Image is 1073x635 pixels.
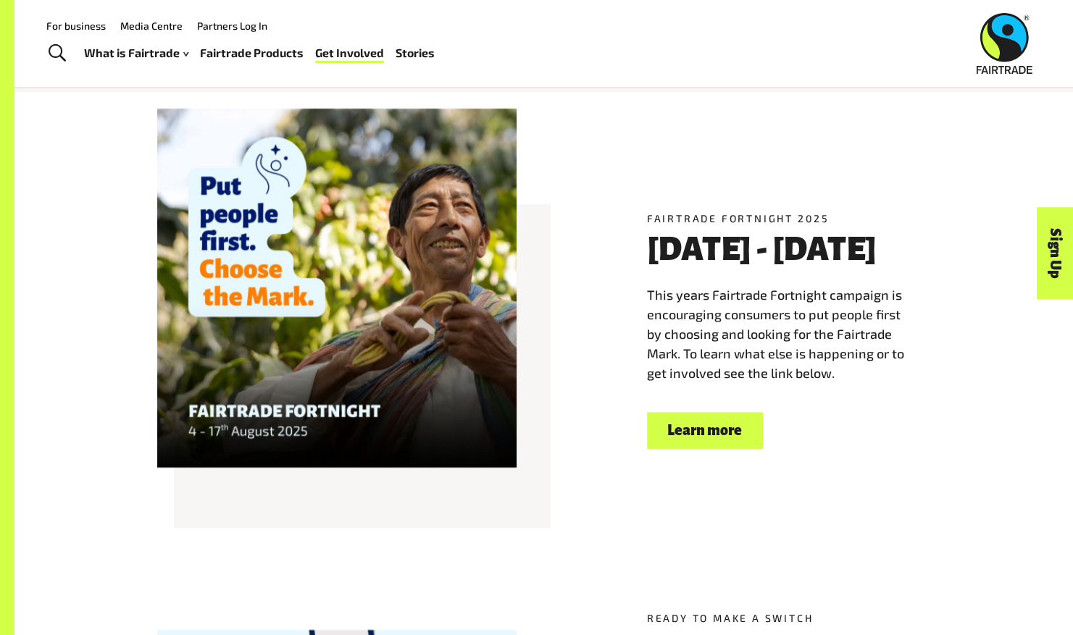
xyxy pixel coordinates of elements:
a: What is Fairtrade [84,43,188,64]
a: Toggle Search [39,35,75,72]
a: Partners Log In [197,20,267,32]
a: Learn more [647,412,763,449]
h5: Ready to Make a Switch [647,610,931,626]
h3: [DATE] - [DATE] [647,231,931,267]
a: For business [46,20,106,32]
a: Fairtrade Products [200,43,304,64]
img: Fairtrade Australia New Zealand logo [977,13,1032,74]
a: Get Involved [315,43,384,64]
a: Media Centre [120,20,183,32]
a: Stories [396,43,435,64]
h5: Fairtrade Fortnight 2025 [647,211,931,226]
p: This years Fairtrade Fortnight campaign is encouraging consumers to put people first by choosing ... [647,285,931,383]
